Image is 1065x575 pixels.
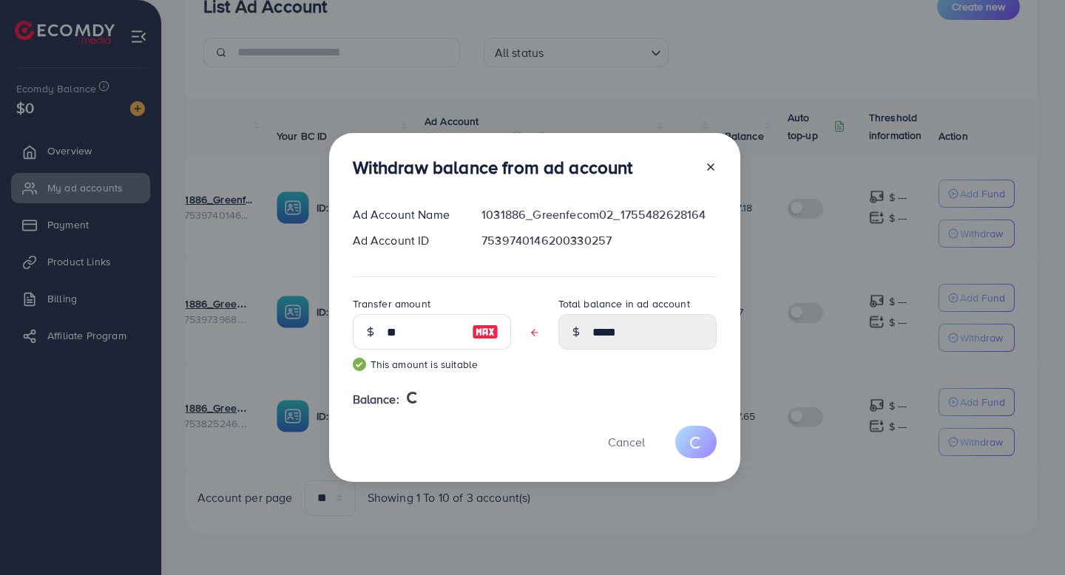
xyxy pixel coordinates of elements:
img: image [472,323,498,341]
div: Ad Account Name [341,206,470,223]
label: Transfer amount [353,296,430,311]
h3: Withdraw balance from ad account [353,157,633,178]
small: This amount is suitable [353,357,511,372]
button: Cancel [589,426,663,457]
div: Ad Account ID [341,232,470,249]
div: 1031886_Greenfecom02_1755482628164 [470,206,728,223]
span: Balance: [353,391,399,408]
iframe: Chat [1002,508,1054,564]
div: 7539740146200330257 [470,232,728,249]
span: Cancel [608,434,645,450]
label: Total balance in ad account [558,296,690,311]
img: guide [353,358,366,371]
